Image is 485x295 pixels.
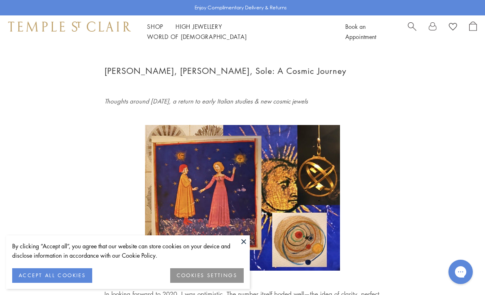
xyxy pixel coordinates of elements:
[8,22,131,31] img: Temple St. Clair
[147,32,247,41] a: World of [DEMOGRAPHIC_DATA]World of [DEMOGRAPHIC_DATA]
[469,22,477,42] a: Open Shopping Bag
[170,268,244,283] button: COOKIES SETTINGS
[345,22,376,41] a: Book an Appointment
[175,22,222,30] a: High JewelleryHigh Jewellery
[449,22,457,34] a: View Wishlist
[195,4,287,12] p: Enjoy Complimentary Delivery & Returns
[147,22,327,42] nav: Main navigation
[12,241,244,260] div: By clicking “Accept all”, you agree that our website can store cookies on your device and disclos...
[444,257,477,287] iframe: Gorgias live chat messenger
[104,97,308,106] em: Thoughts around [DATE], a return to early Italian studies & new cosmic jewels
[147,22,163,30] a: ShopShop
[104,64,381,78] h1: [PERSON_NAME], [PERSON_NAME], Sole: A Cosmic Journey
[12,268,92,283] button: ACCEPT ALL COOKIES
[408,22,416,42] a: Search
